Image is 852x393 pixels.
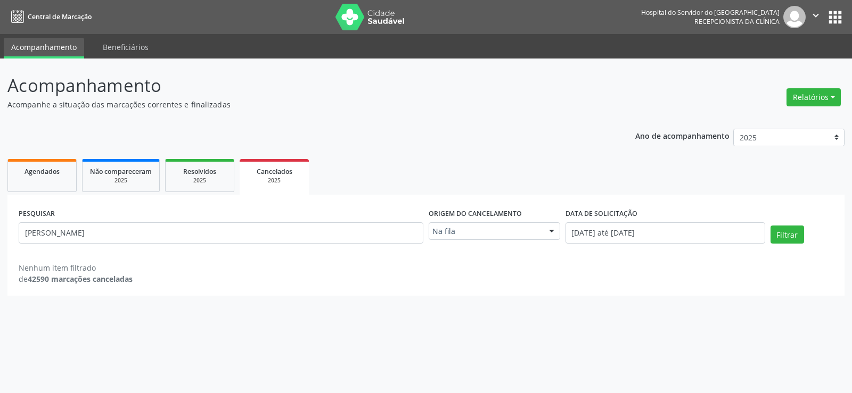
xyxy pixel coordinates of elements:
[826,8,845,27] button: apps
[173,177,226,185] div: 2025
[641,8,780,17] div: Hospital do Servidor do [GEOGRAPHIC_DATA]
[7,8,92,26] a: Central de Marcação
[787,88,841,106] button: Relatórios
[19,222,423,244] input: Nome, código do beneficiário ou CPF
[28,274,133,284] strong: 42590 marcações canceladas
[432,226,538,237] span: Na fila
[90,167,152,176] span: Não compareceram
[566,206,637,222] label: DATA DE SOLICITAÇÃO
[95,38,156,56] a: Beneficiários
[771,225,804,244] button: Filtrar
[183,167,216,176] span: Resolvidos
[247,177,301,185] div: 2025
[257,167,292,176] span: Cancelados
[694,17,780,26] span: Recepcionista da clínica
[90,177,152,185] div: 2025
[783,6,806,28] img: img
[19,262,133,273] div: Nenhum item filtrado
[28,12,92,21] span: Central de Marcação
[19,206,55,222] label: PESQUISAR
[566,222,765,244] input: Selecione um intervalo
[806,6,826,28] button: 
[19,273,133,285] div: de
[429,206,522,222] label: Origem do cancelamento
[7,99,593,110] p: Acompanhe a situação das marcações correntes e finalizadas
[4,38,84,58] a: Acompanhamento
[7,72,593,99] p: Acompanhamento
[635,129,730,142] p: Ano de acompanhamento
[24,167,60,176] span: Agendados
[810,10,822,21] i: 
